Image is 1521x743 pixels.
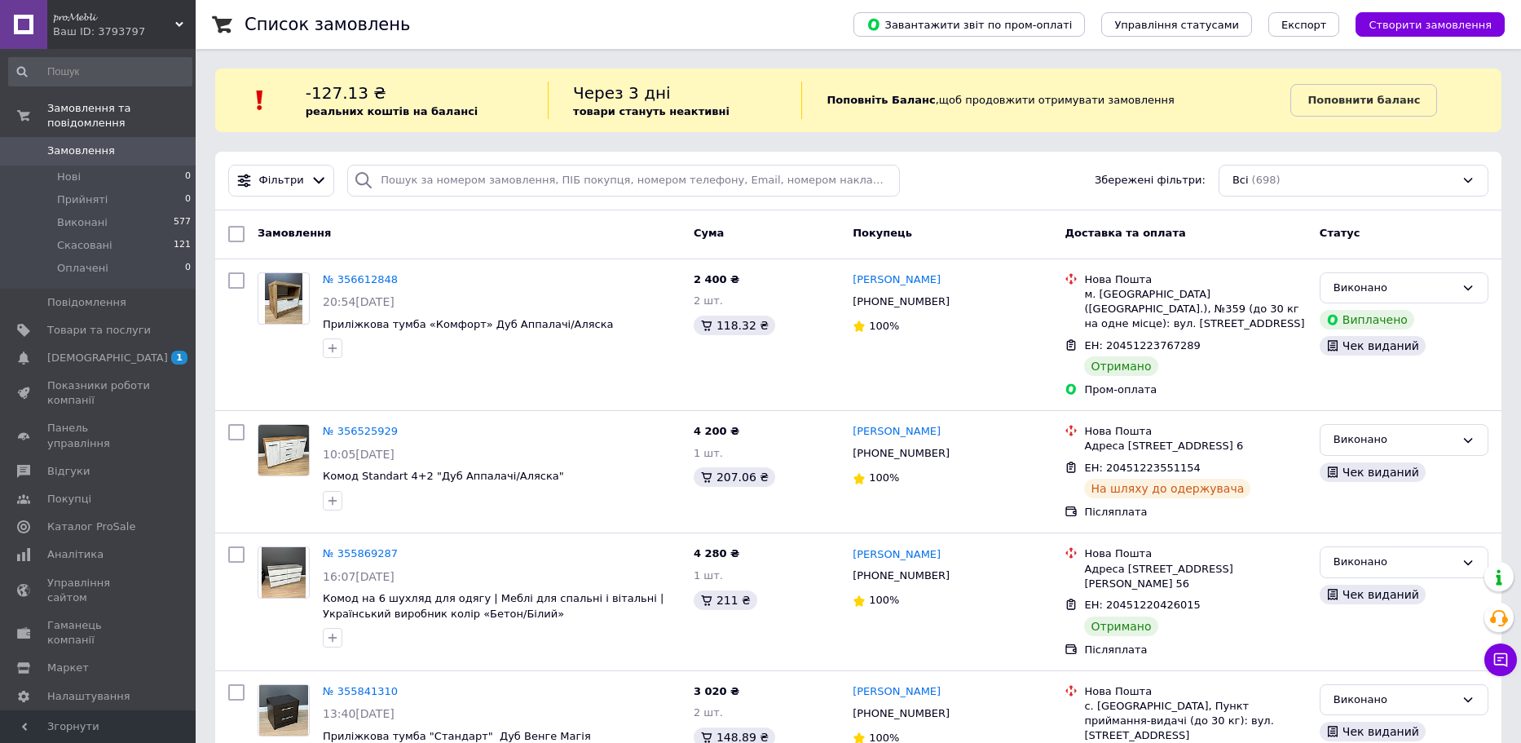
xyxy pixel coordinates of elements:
div: Чек виданий [1320,336,1426,356]
input: Пошук за номером замовлення, ПІБ покупця, номером телефону, Email, номером накладної [347,165,900,197]
div: Післяплата [1084,505,1306,520]
div: , щоб продовжити отримувати замовлення [801,82,1290,119]
span: ЕН: 20451223767289 [1084,339,1200,352]
span: 100% [869,471,899,484]
b: Поповніть Баланс [827,94,935,106]
button: Чат з покупцем [1484,643,1517,676]
span: Збережені фільтри: [1095,173,1206,188]
a: Поповнити баланс [1290,84,1437,117]
span: Доставка та оплата [1065,227,1185,239]
span: Всі [1232,173,1249,188]
b: товари стануть неактивні [573,105,730,117]
span: Cума [694,227,724,239]
div: 211 ₴ [694,590,757,610]
a: Комод Standart 4+2 "Дуб Аппалачі/Аляска" [323,470,564,482]
span: 577 [174,215,191,230]
span: Товари та послуги [47,323,151,338]
span: 2 шт. [694,294,723,307]
span: 20:54[DATE] [323,295,395,308]
span: Оплачені [57,261,108,276]
span: 1 шт. [694,569,723,582]
span: Замовлення [47,144,115,158]
div: Нова Пошта [1084,272,1306,287]
span: Налаштування [47,689,130,704]
span: Покупці [47,492,91,506]
a: [PERSON_NAME] [853,684,941,700]
button: Управління статусами [1101,12,1252,37]
span: 𝓹𝓻𝓸𝓜𝓮𝓫𝓵𝓲 [53,10,175,24]
span: Гаманець компанії [47,618,151,648]
span: Повідомлення [47,295,126,310]
a: Фото товару [258,546,310,599]
div: [PHONE_NUMBER] [849,443,953,464]
button: Завантажити звіт по пром-оплаті [853,12,1085,37]
div: Ваш ID: 3793797 [53,24,196,39]
span: 0 [185,261,191,276]
span: Панель управління [47,421,151,450]
span: 13:40[DATE] [323,707,395,720]
span: 4 280 ₴ [694,547,739,559]
span: Каталог ProSale [47,520,135,534]
span: -127.13 ₴ [306,83,386,103]
span: Прийняті [57,192,108,207]
div: [PHONE_NUMBER] [849,291,953,312]
span: 10:05[DATE] [323,448,395,461]
a: № 356525929 [323,425,398,437]
div: Виконано [1334,692,1455,709]
img: Фото товару [262,547,306,598]
a: Приліжкова тумба "Стандарт" Дуб Венге Магія [323,730,591,742]
h1: Список замовлень [245,15,410,34]
b: Поповнити баланс [1307,94,1420,106]
span: 121 [174,238,191,253]
a: Фото товару [258,272,310,325]
div: 118.32 ₴ [694,316,775,335]
a: № 356612848 [323,273,398,285]
span: (698) [1252,174,1281,186]
span: 2 400 ₴ [694,273,739,285]
div: Адреса [STREET_ADDRESS][PERSON_NAME] 56 [1084,562,1306,591]
span: Показники роботи компанії [47,378,151,408]
a: Фото товару [258,684,310,736]
span: Замовлення та повідомлення [47,101,196,130]
span: Покупець [853,227,912,239]
div: Чек виданий [1320,462,1426,482]
a: Приліжкова тумба «Комфорт» Дуб Аппалачі/Аляска [323,318,614,330]
div: Виконано [1334,554,1455,571]
div: Виплачено [1320,310,1414,329]
span: Скасовані [57,238,112,253]
span: Нові [57,170,81,184]
img: Фото товару [259,685,309,736]
span: Відгуки [47,464,90,479]
span: Створити замовлення [1369,19,1492,31]
span: 4 200 ₴ [694,425,739,437]
span: Виконані [57,215,108,230]
div: Отримано [1084,356,1157,376]
input: Пошук [8,57,192,86]
div: Нова Пошта [1084,684,1306,699]
a: Комод на 6 шухляд для одягу | Меблі для спальні і вітальні | Український виробник колір «Бетон/Бі... [323,592,664,620]
span: 1 [171,351,187,365]
button: Експорт [1268,12,1340,37]
a: № 355841310 [323,685,398,697]
span: Статус [1320,227,1360,239]
div: [PHONE_NUMBER] [849,565,953,586]
a: № 355869287 [323,547,398,559]
span: Управління статусами [1114,19,1239,31]
div: м. [GEOGRAPHIC_DATA] ([GEOGRAPHIC_DATA].), №359 (до 30 кг на одне місце): вул. [STREET_ADDRESS] [1084,287,1306,332]
a: Фото товару [258,424,310,476]
a: [PERSON_NAME] [853,424,941,440]
div: Нова Пошта [1084,546,1306,561]
span: 16:07[DATE] [323,570,395,583]
div: Чек виданий [1320,722,1426,741]
span: Замовлення [258,227,331,239]
span: ЕН: 20451220426015 [1084,599,1200,611]
div: Виконано [1334,431,1455,449]
a: [PERSON_NAME] [853,547,941,563]
img: :exclamation: [248,88,272,113]
span: Маркет [47,661,89,675]
div: Адреса [STREET_ADDRESS] 6 [1084,439,1306,453]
